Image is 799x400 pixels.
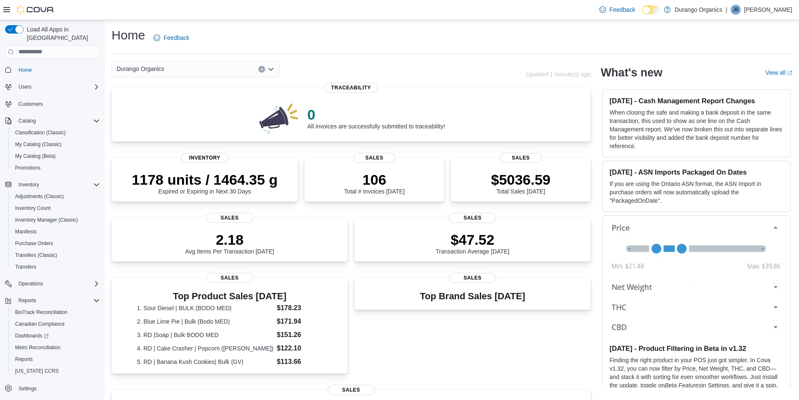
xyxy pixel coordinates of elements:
button: Inventory Manager (Classic) [8,214,103,226]
span: Sales [500,153,542,163]
span: Sales [449,213,496,223]
span: Reports [15,295,100,306]
button: Manifests [8,226,103,238]
span: Inventory Count [15,205,51,212]
img: Cova [17,5,55,14]
button: Adjustments (Classic) [8,191,103,202]
button: Reports [2,295,103,306]
button: Reports [15,295,39,306]
span: Metrc Reconciliation [12,342,100,353]
span: Users [18,84,31,90]
span: Metrc Reconciliation [15,344,60,351]
button: Purchase Orders [8,238,103,249]
a: Dashboards [8,330,103,342]
a: [US_STATE] CCRS [12,366,62,376]
a: Home [15,65,35,75]
span: My Catalog (Beta) [12,151,100,161]
button: Promotions [8,162,103,174]
button: BioTrack Reconciliation [8,306,103,318]
button: My Catalog (Classic) [8,139,103,150]
span: Classification (Classic) [12,128,100,138]
span: Dashboards [15,332,49,339]
span: Feedback [164,34,189,42]
p: 1178 units / 1464.35 g [132,171,278,188]
span: Inventory [181,153,228,163]
div: Avg Items Per Transaction [DATE] [185,231,274,255]
span: Transfers (Classic) [12,250,100,260]
button: Users [2,81,103,93]
a: Classification (Classic) [12,128,69,138]
a: Inventory Count [12,203,54,213]
span: My Catalog (Classic) [15,141,62,148]
span: Sales [328,385,375,395]
a: Customers [15,99,46,109]
div: All invoices are successfully submitted to traceability! [307,106,445,130]
dt: 1. Sour Diesel | BULK (BODO MED) [137,304,273,312]
span: Adjustments (Classic) [15,193,64,200]
div: Total # Invoices [DATE] [344,171,404,195]
span: My Catalog (Beta) [15,153,56,159]
em: Beta Features [665,382,702,389]
p: $47.52 [436,231,510,248]
button: Home [2,64,103,76]
button: Catalog [15,116,39,126]
span: Feedback [609,5,635,14]
span: Operations [18,280,43,287]
span: JB [733,5,739,15]
span: Classification (Classic) [15,129,66,136]
span: Customers [18,101,43,107]
dd: $171.94 [277,316,323,327]
span: Reports [12,354,100,364]
span: Transfers [15,264,36,270]
a: Transfers [12,262,39,272]
span: BioTrack Reconciliation [12,307,100,317]
button: Transfers [8,261,103,273]
a: Settings [15,384,40,394]
span: Inventory Manager (Classic) [12,215,100,225]
span: Sales [354,153,396,163]
div: Transaction Average [DATE] [436,231,510,255]
button: Settings [2,382,103,394]
dd: $151.26 [277,330,323,340]
a: Adjustments (Classic) [12,191,67,201]
p: 2.18 [185,231,274,248]
a: Transfers (Classic) [12,250,60,260]
span: Sales [449,273,496,283]
div: Jacob Boyle [731,5,741,15]
p: If you are using the Ontario ASN format, the ASN Import in purchase orders will now automatically... [609,180,783,205]
dt: 4. RD | Cake Crasher | Popcorn ([PERSON_NAME]) [137,344,273,353]
dt: 2. Blue Lime Pie | Bulk (Bodo MED) [137,317,273,326]
span: Promotions [15,165,41,171]
a: My Catalog (Beta) [12,151,59,161]
p: Durango Organics [675,5,723,15]
span: Operations [15,279,100,289]
span: Home [18,67,32,73]
dd: $122.10 [277,343,323,353]
button: Inventory [2,179,103,191]
span: Transfers [12,262,100,272]
span: My Catalog (Classic) [12,139,100,149]
span: Durango Organics [117,64,164,74]
h3: Top Product Sales [DATE] [137,291,323,301]
span: BioTrack Reconciliation [15,309,68,316]
button: [US_STATE] CCRS [8,365,103,377]
h1: Home [112,27,145,44]
span: Reports [15,356,33,363]
svg: External link [787,71,792,76]
p: | [726,5,727,15]
button: Metrc Reconciliation [8,342,103,353]
h3: Top Brand Sales [DATE] [420,291,525,301]
span: Purchase Orders [12,238,100,248]
a: Manifests [12,227,40,237]
p: [PERSON_NAME] [744,5,792,15]
h3: [DATE] - Cash Management Report Changes [609,97,783,105]
span: Manifests [12,227,100,237]
a: Feedback [596,1,638,18]
button: Open list of options [268,66,274,73]
a: Purchase Orders [12,238,57,248]
button: Customers [2,98,103,110]
h2: What's new [601,66,662,79]
button: Catalog [2,115,103,127]
span: Inventory Count [12,203,100,213]
span: Washington CCRS [12,366,100,376]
